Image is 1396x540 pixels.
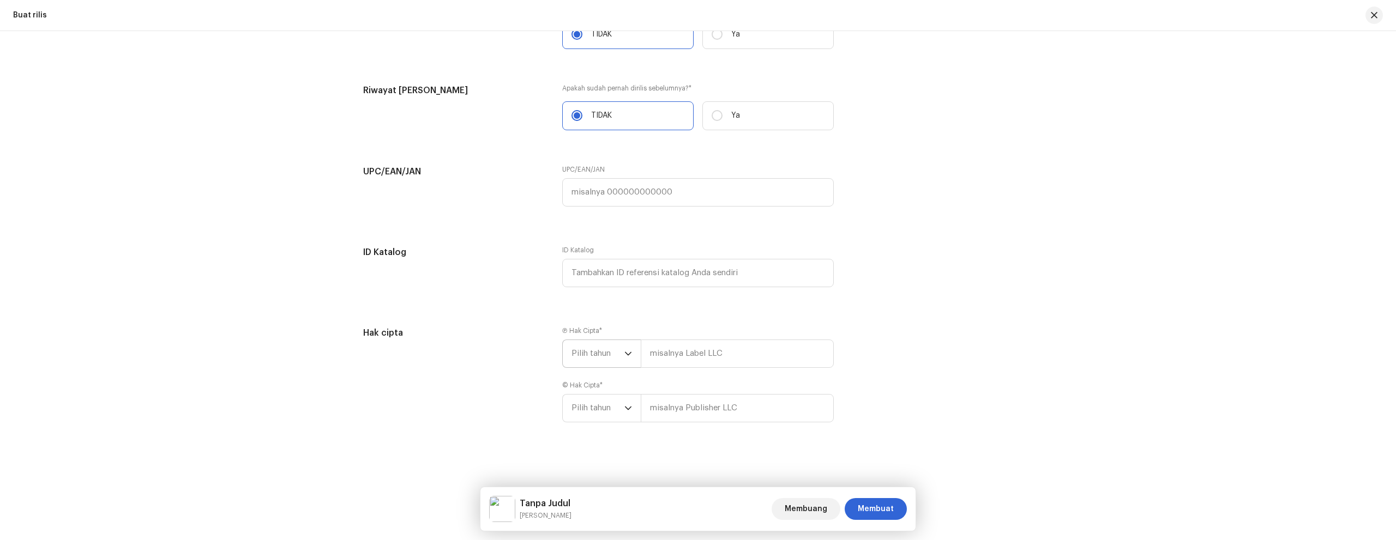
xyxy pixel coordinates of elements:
[591,31,612,38] font: TIDAK
[520,497,571,510] h5: Matilah Duniaku
[363,167,421,176] font: UPC/EAN/JAN
[562,85,689,92] font: Apakah sudah pernah dirilis sebelumnya?
[858,505,894,513] font: Membuat
[520,510,571,521] small: Matilah Duniaku
[562,178,834,207] input: misalnya 000000000000
[571,395,624,422] span: Pilih tahun
[641,394,834,422] input: misalnya Publisher LLC
[562,166,605,173] font: UPC/EAN/JAN
[571,340,624,367] span: Pilih tahun
[363,329,403,337] font: Hak cipta
[571,404,611,412] font: Pilih tahun
[845,498,907,520] button: Membuat
[785,505,827,513] font: Membuang
[731,31,740,38] font: Ya
[562,259,834,287] input: Tambahkan ID referensi katalog Anda sendiri
[772,498,840,520] button: Membuang
[363,86,468,95] font: Riwayat [PERSON_NAME]
[562,382,600,389] font: © Hak Cipta
[591,112,612,119] font: TIDAK
[731,112,740,119] font: Ya
[520,512,571,519] font: [PERSON_NAME]
[624,395,632,422] div: pemicu tarik-turun
[363,248,406,257] font: ID Katalog
[562,327,599,334] font: Ⓟ Hak Cipta
[624,340,632,367] div: pemicu tarik-turun
[562,247,594,253] font: ID Katalog
[520,499,570,508] font: Tanpa Judul
[641,339,834,368] input: misalnya Label LLC
[489,496,515,522] img: a63ce53f-4d12-4e58-954d-e3def4d58e32
[571,349,611,357] font: Pilih tahun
